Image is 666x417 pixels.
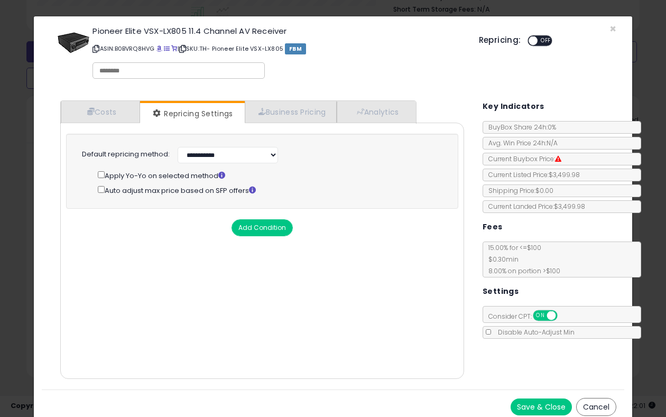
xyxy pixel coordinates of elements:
[92,40,462,57] p: ASIN: B0BVRQ8HVG | SKU: TH- Pioneer Elite VSX-LX805
[58,27,89,59] img: 3199FxrAyxL._SL60_.jpg
[245,101,337,123] a: Business Pricing
[285,43,306,54] span: FBM
[609,21,616,36] span: ×
[483,100,544,113] h5: Key Indicators
[483,255,519,264] span: $0.30 min
[164,44,170,53] a: All offer listings
[534,311,547,320] span: ON
[483,186,553,195] span: Shipping Price: $0.00
[92,27,462,35] h3: Pioneer Elite VSX-LX805 11.4 Channel AV Receiver
[61,101,140,123] a: Costs
[140,103,244,124] a: Repricing Settings
[82,150,170,160] label: Default repricing method:
[483,138,558,147] span: Avg. Win Price 24h: N/A
[483,266,560,275] span: 8.00 % on portion > $100
[98,184,446,196] div: Auto adjust max price based on SFP offers
[337,101,415,123] a: Analytics
[576,398,616,416] button: Cancel
[156,44,162,53] a: BuyBox page
[483,154,561,163] span: Current Buybox Price:
[493,328,575,337] span: Disable Auto-Adjust Min
[511,399,572,415] button: Save & Close
[483,312,571,321] span: Consider CPT:
[483,170,580,179] span: Current Listed Price: $3,499.98
[483,123,556,132] span: BuyBox Share 24h: 0%
[556,311,572,320] span: OFF
[555,156,561,162] i: Suppressed Buy Box
[483,243,560,275] span: 15.00 % for <= $100
[98,169,446,181] div: Apply Yo-Yo on selected method
[171,44,177,53] a: Your listing only
[479,36,521,44] h5: Repricing:
[483,202,585,211] span: Current Landed Price: $3,499.98
[538,36,554,45] span: OFF
[483,220,503,234] h5: Fees
[232,219,293,236] button: Add Condition
[483,285,519,298] h5: Settings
